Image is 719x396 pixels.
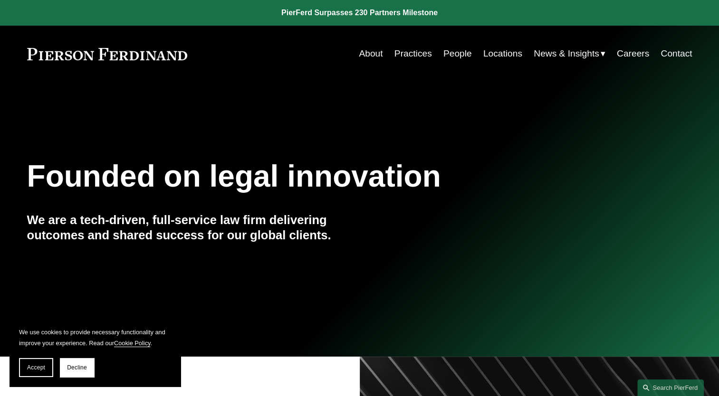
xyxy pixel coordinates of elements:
[60,358,94,377] button: Decline
[10,317,181,387] section: Cookie banner
[394,45,432,63] a: Practices
[637,379,704,396] a: Search this site
[534,45,605,63] a: folder dropdown
[661,45,692,63] a: Contact
[27,159,582,194] h1: Founded on legal innovation
[534,46,599,62] span: News & Insights
[27,364,45,371] span: Accept
[19,327,171,349] p: We use cookies to provide necessary functionality and improve your experience. Read our .
[617,45,649,63] a: Careers
[114,339,151,347] a: Cookie Policy
[359,45,383,63] a: About
[443,45,472,63] a: People
[19,358,53,377] button: Accept
[483,45,522,63] a: Locations
[67,364,87,371] span: Decline
[27,212,360,243] h4: We are a tech-driven, full-service law firm delivering outcomes and shared success for our global...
